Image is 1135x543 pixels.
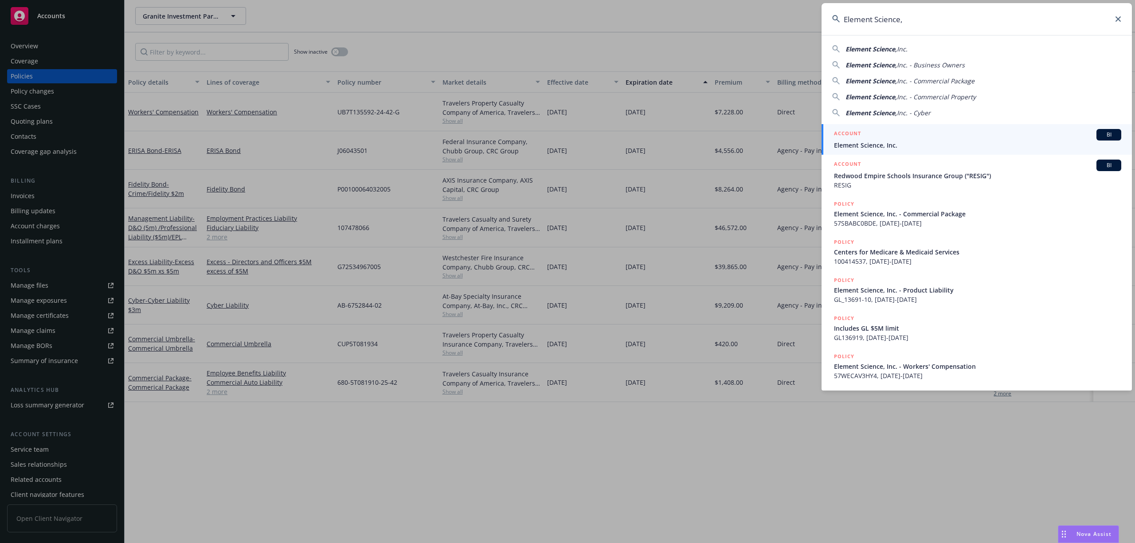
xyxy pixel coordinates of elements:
span: Element Science, Inc. - Commercial Package [834,209,1121,219]
span: Inc. - Commercial Property [897,93,976,101]
span: Element Science, [845,109,897,117]
span: BI [1100,131,1118,139]
span: Includes GL $5M limit [834,324,1121,333]
span: Centers for Medicare & Medicaid Services [834,247,1121,257]
h5: POLICY [834,199,854,208]
a: POLICYIncludes GL $5M limitGL136919, [DATE]-[DATE] [822,309,1132,347]
a: POLICYElement Science, Inc. - Product LiabilityGL_13691-10, [DATE]-[DATE] [822,271,1132,309]
span: Element Science, Inc. - Workers' Compensation [834,362,1121,371]
span: RESIG [834,180,1121,190]
a: POLICYElement Science, Inc. - Commercial Package57SBABC0BDE, [DATE]-[DATE] [822,195,1132,233]
span: Element Science, Inc. - Product Liability [834,285,1121,295]
span: Element Science, [845,93,897,101]
span: 100414537, [DATE]-[DATE] [834,257,1121,266]
input: Search... [822,3,1132,35]
span: 57SBABC0BDE, [DATE]-[DATE] [834,219,1121,228]
h5: ACCOUNT [834,129,861,140]
h5: POLICY [834,276,854,285]
h5: POLICY [834,352,854,361]
a: ACCOUNTBIElement Science, Inc. [822,124,1132,155]
span: GL_13691-10, [DATE]-[DATE] [834,295,1121,304]
span: Inc. - Cyber [897,109,931,117]
span: Inc. [897,45,908,53]
span: Redwood Empire Schools Insurance Group ("RESIG") [834,171,1121,180]
span: Inc. - Commercial Package [897,77,975,85]
span: Element Science, [845,61,897,69]
a: POLICYElement Science, Inc. - Workers' Compensation57WECAV3HY4, [DATE]-[DATE] [822,347,1132,385]
span: GL136919, [DATE]-[DATE] [834,333,1121,342]
span: 57WECAV3HY4, [DATE]-[DATE] [834,371,1121,380]
span: Nova Assist [1076,530,1112,538]
a: POLICYCenters for Medicare & Medicaid Services100414537, [DATE]-[DATE] [822,233,1132,271]
h5: POLICY [834,314,854,323]
button: Nova Assist [1058,525,1119,543]
span: BI [1100,161,1118,169]
a: ACCOUNTBIRedwood Empire Schools Insurance Group ("RESIG")RESIG [822,155,1132,195]
h5: POLICY [834,238,854,246]
span: Element Science, [845,77,897,85]
span: Inc. - Business Owners [897,61,965,69]
div: Drag to move [1058,526,1069,543]
span: Element Science, Inc. [834,141,1121,150]
span: Element Science, [845,45,897,53]
h5: ACCOUNT [834,160,861,170]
